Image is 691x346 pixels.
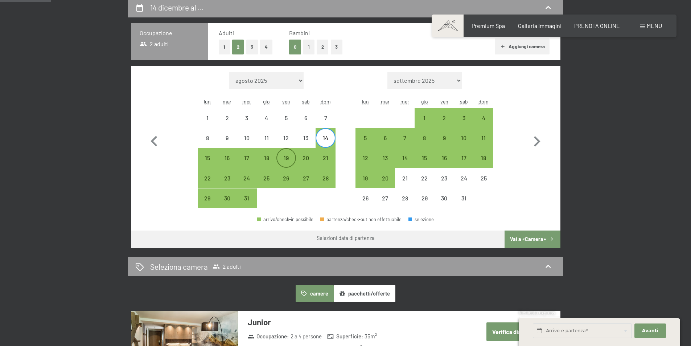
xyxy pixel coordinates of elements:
strong: Occupazione : [248,333,289,340]
div: partenza/check-out possibile [434,148,454,168]
span: Avanti [642,327,658,334]
div: partenza/check-out possibile [474,108,493,128]
div: 22 [415,175,433,194]
div: Selezioni data di partenza [317,235,374,242]
button: 3 [246,40,258,54]
div: 12 [277,135,295,153]
div: 9 [435,135,453,153]
div: Tue Dec 02 2025 [217,108,237,128]
div: partenza/check-out possibile [237,168,256,188]
div: 4 [474,115,493,133]
div: Fri Jan 09 2026 [434,128,454,148]
div: partenza/check-out possibile [257,148,276,168]
div: partenza/check-out non effettuabile [474,168,493,188]
div: 28 [396,195,414,213]
div: Sun Dec 07 2025 [316,108,335,128]
div: Sat Dec 27 2025 [296,168,316,188]
span: Richiesta express [519,310,555,316]
div: partenza/check-out possibile [375,168,395,188]
div: Wed Dec 31 2025 [237,188,256,208]
div: partenza/check-out possibile [395,148,415,168]
div: 28 [316,175,334,194]
div: Sun Jan 25 2026 [474,168,493,188]
div: partenza/check-out non effettuabile [198,108,217,128]
span: Adulti [219,29,234,36]
div: partenza/check-out possibile [434,108,454,128]
div: 26 [356,195,374,213]
div: partenza/check-out non effettuabile [454,188,474,208]
span: 2 adulti [213,263,241,270]
div: 24 [455,175,473,194]
a: PRENOTA ONLINE [574,22,620,29]
div: Tue Dec 09 2025 [217,128,237,148]
abbr: venerdì [440,98,448,105]
div: 23 [218,175,236,194]
div: Sat Jan 03 2026 [454,108,474,128]
div: 4 [258,115,276,133]
div: Tue Jan 06 2026 [375,128,395,148]
div: partenza/check-out non effettuabile [316,108,335,128]
div: Wed Dec 17 2025 [237,148,256,168]
h3: Junior [248,317,464,328]
div: 11 [474,135,493,153]
div: Mon Dec 01 2025 [198,108,217,128]
div: Mon Dec 08 2025 [198,128,217,148]
button: Mese precedente [144,72,165,208]
div: Thu Jan 01 2026 [415,108,434,128]
div: Tue Dec 23 2025 [217,168,237,188]
div: 16 [218,155,236,173]
div: 21 [316,155,334,173]
div: arrivo/check-in possibile [257,217,313,222]
abbr: martedì [381,98,390,105]
h3: Occupazione [140,29,200,37]
abbr: lunedì [204,98,211,105]
div: 7 [396,135,414,153]
div: Thu Jan 15 2026 [415,148,434,168]
div: 3 [455,115,473,133]
div: partenza/check-out possibile [454,108,474,128]
div: Tue Jan 20 2026 [375,168,395,188]
div: 31 [455,195,473,213]
div: 9 [218,135,236,153]
div: Sun Dec 28 2025 [316,168,335,188]
div: 17 [455,155,473,173]
div: partenza/check-out non effettuabile [237,108,256,128]
div: Sat Jan 31 2026 [454,188,474,208]
abbr: giovedì [421,98,428,105]
div: partenza/check-out possibile [237,148,256,168]
div: 20 [297,155,315,173]
button: 1 [219,40,230,54]
div: partenza/check-out possibile [237,188,256,208]
span: Galleria immagini [518,22,562,29]
div: partenza/check-out possibile [474,148,493,168]
div: 16 [435,155,453,173]
div: 1 [415,115,433,133]
div: 14 [396,155,414,173]
div: Wed Jan 07 2026 [395,128,415,148]
div: partenza/check-out possibile [375,128,395,148]
button: camere [296,285,333,302]
div: partenza/check-out possibile [316,148,335,168]
div: 7 [316,115,334,133]
button: 2 [232,40,244,54]
button: 1 [303,40,314,54]
div: Thu Dec 04 2025 [257,108,276,128]
div: 17 [238,155,256,173]
div: Sat Jan 10 2026 [454,128,474,148]
div: 8 [415,135,433,153]
div: 20 [376,175,394,194]
div: Fri Jan 02 2026 [434,108,454,128]
a: Premium Spa [472,22,505,29]
div: 22 [198,175,217,194]
div: Sat Jan 17 2026 [454,148,474,168]
div: partenza/check-out non effettuabile [276,128,296,148]
button: 4 [260,40,272,54]
div: partenza/check-out possibile [276,148,296,168]
div: 11 [258,135,276,153]
div: 5 [356,135,374,153]
abbr: domenica [321,98,331,105]
button: Avanti [634,323,666,338]
div: 27 [376,195,394,213]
